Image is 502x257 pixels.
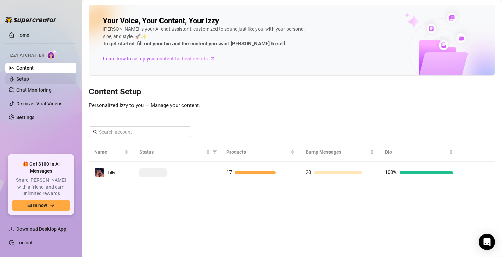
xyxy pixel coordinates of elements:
[306,169,311,175] span: 20
[134,143,221,162] th: Status
[226,148,289,156] span: Products
[385,148,448,156] span: Bio
[211,147,218,157] span: filter
[89,102,200,108] span: Personalized Izzy to you — Manage your content.
[385,169,397,175] span: 100%
[99,128,182,136] input: Search account
[47,50,57,59] img: AI Chatter
[16,87,52,93] a: Chat Monitoring
[107,170,115,175] span: Tilly
[16,32,29,38] a: Home
[50,203,55,208] span: arrow-right
[9,226,14,232] span: download
[103,26,308,48] div: [PERSON_NAME] is your AI chat assistant, customized to sound just like you, with your persona, vi...
[27,203,47,208] span: Earn now
[10,52,44,59] span: Izzy AI Chatter
[16,226,66,232] span: Download Desktop App
[103,16,219,26] h2: Your Voice, Your Content, Your Izzy
[479,234,495,250] div: Open Intercom Messenger
[226,169,232,175] span: 17
[16,101,62,106] a: Discover Viral Videos
[209,55,216,62] span: arrow-right
[16,76,29,82] a: Setup
[12,177,70,197] span: Share [PERSON_NAME] with a friend, and earn unlimited rewards
[306,148,368,156] span: Bump Messages
[5,16,57,23] img: logo-BBDzfeDw.svg
[213,150,217,154] span: filter
[16,65,34,71] a: Content
[103,55,208,63] span: Learn how to set up your content for best results
[95,168,104,177] img: Tilly
[379,143,459,162] th: Bio
[16,114,34,120] a: Settings
[89,143,134,162] th: Name
[16,240,33,245] a: Log out
[89,86,495,97] h3: Content Setup
[12,161,70,174] span: 🎁 Get $100 in AI Messages
[12,200,70,211] button: Earn nowarrow-right
[103,53,221,64] a: Learn how to set up your content for best results
[93,130,98,134] span: search
[300,143,379,162] th: Bump Messages
[221,143,300,162] th: Products
[103,41,287,47] strong: To get started, fill out your bio and the content you want [PERSON_NAME] to sell.
[94,148,123,156] span: Name
[389,5,495,75] img: ai-chatter-content-library-cLFOSyPT.png
[139,148,205,156] span: Status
